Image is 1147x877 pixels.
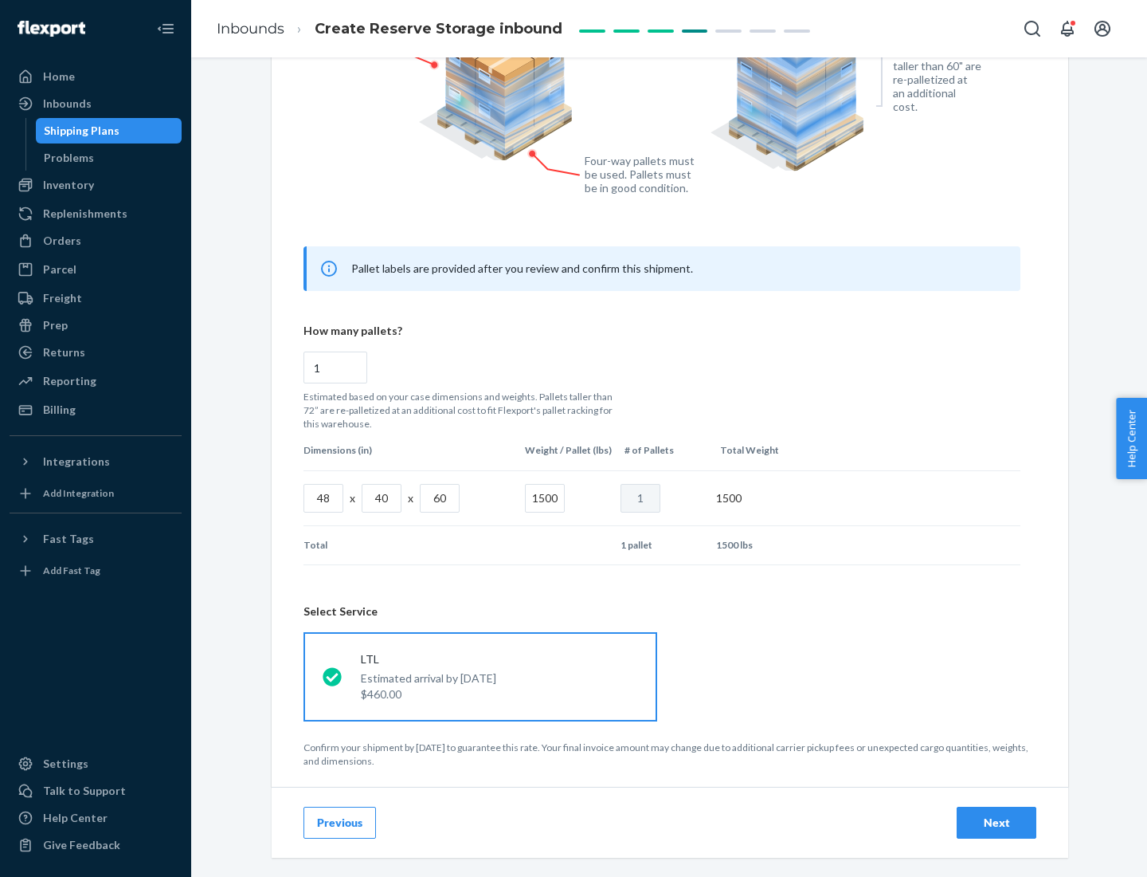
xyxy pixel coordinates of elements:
button: Integrations [10,449,182,474]
a: Home [10,64,182,89]
p: x [408,490,413,506]
div: Billing [43,402,76,418]
a: Help Center [10,805,182,831]
span: 1500 [716,491,742,505]
a: Add Fast Tag [10,558,182,584]
div: Prep [43,317,68,333]
a: Talk to Support [10,778,182,804]
header: Select Service [303,604,1036,619]
a: Settings [10,751,182,777]
a: Inbounds [217,20,284,37]
a: Parcel [10,257,182,282]
p: How many pallets? [303,323,1020,339]
img: Flexport logo [18,21,85,37]
div: Returns [43,344,85,360]
div: Orders [43,233,81,249]
a: Freight [10,285,182,311]
td: 1 pallet [614,526,710,564]
div: Add Integration [43,486,114,500]
div: Freight [43,290,82,306]
a: Billing [10,397,182,423]
div: Give Feedback [43,837,120,853]
a: Add Integration [10,481,182,506]
a: Inventory [10,172,182,198]
div: Talk to Support [43,783,126,799]
p: $460.00 [361,686,496,702]
a: Reporting [10,368,182,394]
button: Open Search Box [1016,13,1048,45]
th: Total Weight [714,431,809,470]
div: Next [970,815,1023,831]
button: Close Navigation [150,13,182,45]
p: Confirm your shipment by [DATE] to guarantee this rate. Your final invoice amount may change due ... [303,741,1036,768]
p: Estimated based on your case dimensions and weights. Pallets taller than 72” are re-palletized at... [303,390,622,431]
button: Help Center [1116,398,1147,479]
a: Prep [10,313,182,338]
th: # of Pallets [618,431,714,470]
button: Open notifications [1051,13,1083,45]
div: Reporting [43,373,96,389]
button: Next [957,807,1036,839]
span: Pallet labels are provided after you review and confirm this shipment. [351,262,693,275]
p: x [350,490,355,506]
a: Shipping Plans [36,118,182,144]
th: Dimensions (in) [303,431,519,470]
div: Fast Tags [43,531,94,547]
p: LTL [361,651,496,667]
a: Returns [10,340,182,365]
a: Replenishments [10,201,182,226]
div: Home [43,69,75,85]
div: Inbounds [43,96,92,112]
a: Inbounds [10,91,182,116]
div: Inventory [43,177,94,193]
button: Give Feedback [10,832,182,858]
button: Fast Tags [10,526,182,552]
th: Weight / Pallet (lbs) [519,431,618,470]
div: Add Fast Tag [43,564,100,577]
div: Integrations [43,454,110,470]
p: Estimated arrival by [DATE] [361,671,496,686]
button: Open account menu [1086,13,1118,45]
div: Parcel [43,262,76,277]
figcaption: Four-way pallets must be used. Pallets must be in good condition. [585,154,695,195]
ol: breadcrumbs [204,6,575,53]
span: Create Reserve Storage inbound [315,20,562,37]
div: Replenishments [43,206,127,222]
div: Help Center [43,810,108,826]
button: Previous [303,807,376,839]
div: Shipping Plans [44,123,119,139]
a: Problems [36,145,182,171]
a: Orders [10,228,182,254]
td: 1500 lbs [710,526,805,564]
div: Problems [44,150,94,166]
td: Total [303,526,519,564]
div: Settings [43,756,88,772]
